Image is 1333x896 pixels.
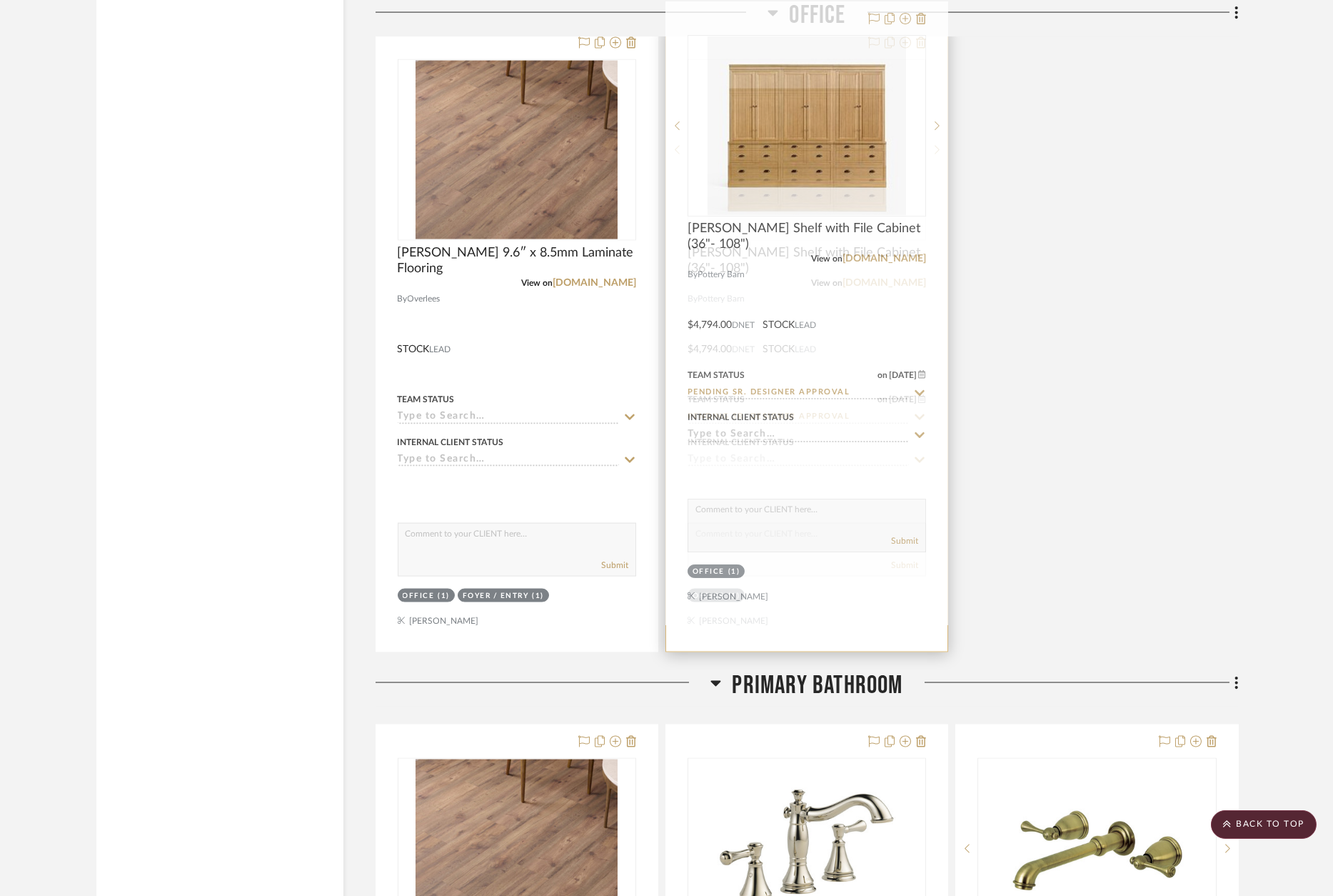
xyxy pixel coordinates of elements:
scroll-to-top-button: BACK TO TOP [1211,810,1317,839]
span: Overlees [408,292,441,306]
a: [DOMAIN_NAME] [553,278,636,288]
span: Primary Bathroom [732,670,902,701]
div: Team Status [688,393,745,406]
input: Type to Search… [398,411,619,424]
div: Office [693,591,725,602]
input: Type to Search… [688,411,909,424]
div: (1) [533,591,545,602]
button: Submit [891,559,918,572]
button: Submit [601,559,628,572]
span: on [877,395,887,404]
span: By [398,292,408,306]
div: Internal Client Status [398,436,504,449]
div: Internal Client Status [688,436,794,449]
img: Sturgeon 9.6″ x 8.5mm Laminate Flooring [416,61,618,239]
span: By [688,292,698,306]
span: [PERSON_NAME] 9.6″ x 8.5mm Laminate Flooring [398,245,636,277]
div: Office [403,591,435,602]
div: (1) [728,591,740,602]
input: Type to Search… [398,454,619,467]
div: Team Status [398,393,455,406]
a: [DOMAIN_NAME] [842,278,926,288]
div: (1) [438,591,451,602]
img: Aubrey Storage Shelf with File Cabinet (36"- 108") ​ [708,61,906,239]
span: [PERSON_NAME] Shelf with File Cabinet (36"- 108") ​ [688,245,926,277]
span: [DATE] [887,394,918,404]
div: Foyer / Entry [463,591,529,602]
span: View on [521,279,553,287]
span: View on [811,279,842,287]
input: Type to Search… [688,454,909,467]
span: Pottery Barn [698,292,745,306]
